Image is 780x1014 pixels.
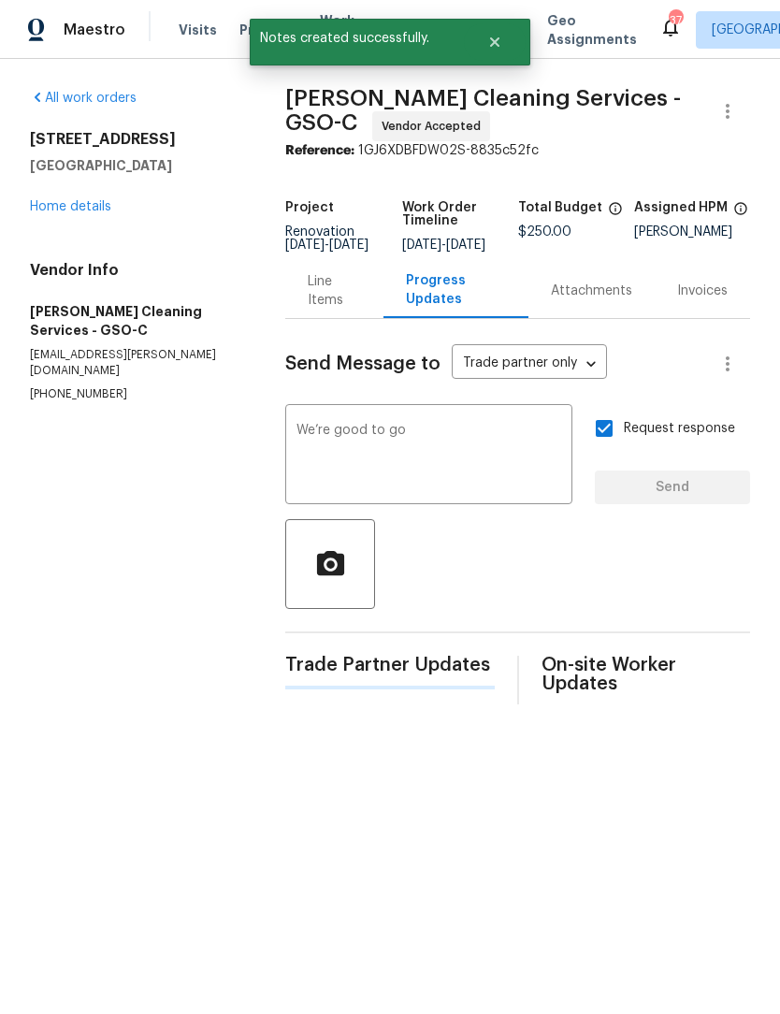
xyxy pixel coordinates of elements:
h5: Project [285,201,334,214]
span: Geo Assignments [547,11,637,49]
h5: [PERSON_NAME] Cleaning Services - GSO-C [30,302,240,340]
textarea: We’re good to go [296,424,561,489]
span: Maestro [64,21,125,39]
span: Renovation [285,225,368,252]
div: Trade partner only [452,349,607,380]
span: Work Orders [320,11,368,49]
span: - [285,239,368,252]
span: Projects [239,21,297,39]
span: [DATE] [446,239,485,252]
h5: Assigned HPM [634,201,728,214]
div: 1GJ6XDBFDW02S-8835c52fc [285,141,750,160]
span: On-site Worker Updates [542,656,750,693]
span: Trade Partner Updates [285,656,494,674]
span: [DATE] [285,239,325,252]
button: Close [464,23,526,61]
span: The hpm assigned to this work order. [733,201,748,225]
span: Request response [624,419,735,439]
div: 37 [669,11,682,30]
h2: [STREET_ADDRESS] [30,130,240,149]
div: Attachments [551,282,632,300]
span: The total cost of line items that have been proposed by Opendoor. This sum includes line items th... [608,201,623,225]
span: Visits [179,21,217,39]
span: Vendor Accepted [382,117,488,136]
span: $250.00 [518,225,571,239]
a: All work orders [30,92,137,105]
span: Notes created successfully. [250,19,464,58]
span: [DATE] [402,239,441,252]
div: Line Items [308,272,361,310]
a: Home details [30,200,111,213]
b: Reference: [285,144,354,157]
p: [EMAIL_ADDRESS][PERSON_NAME][DOMAIN_NAME] [30,347,240,379]
div: Invoices [677,282,728,300]
span: [DATE] [329,239,368,252]
h5: [GEOGRAPHIC_DATA] [30,156,240,175]
span: - [402,239,485,252]
p: [PHONE_NUMBER] [30,386,240,402]
h5: Total Budget [518,201,602,214]
h5: Work Order Timeline [402,201,518,227]
span: Send Message to [285,355,441,373]
span: [PERSON_NAME] Cleaning Services - GSO-C [285,87,681,134]
div: Progress Updates [406,271,506,309]
div: [PERSON_NAME] [634,225,750,239]
h4: Vendor Info [30,261,240,280]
